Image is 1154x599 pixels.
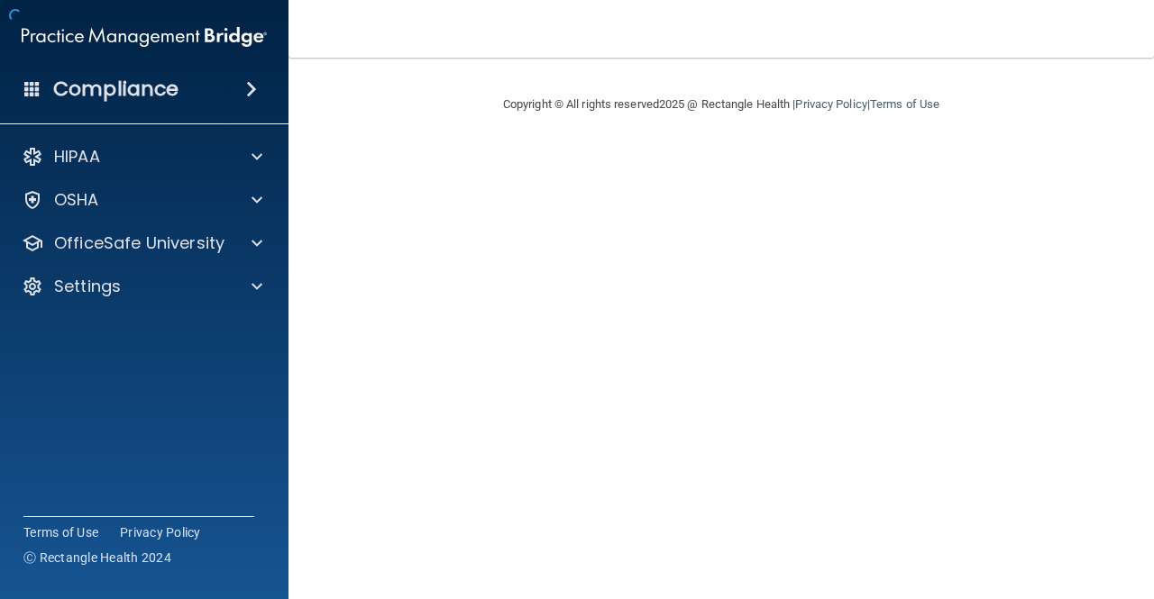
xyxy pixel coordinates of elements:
[22,276,262,297] a: Settings
[23,523,98,541] a: Terms of Use
[22,19,267,55] img: PMB logo
[54,276,121,297] p: Settings
[870,97,939,111] a: Terms of Use
[392,76,1050,133] div: Copyright © All rights reserved 2025 @ Rectangle Health | |
[23,549,171,567] span: Ⓒ Rectangle Health 2024
[54,146,100,168] p: HIPAA
[53,77,179,102] h4: Compliance
[795,97,866,111] a: Privacy Policy
[54,232,224,254] p: OfficeSafe University
[22,146,262,168] a: HIPAA
[22,232,262,254] a: OfficeSafe University
[22,189,262,211] a: OSHA
[54,189,99,211] p: OSHA
[120,523,201,541] a: Privacy Policy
